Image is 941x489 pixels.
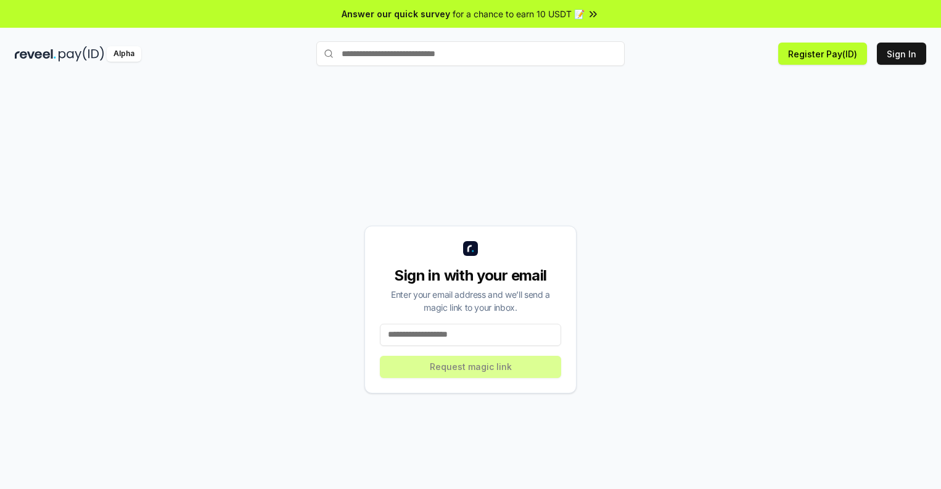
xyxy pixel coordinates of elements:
img: pay_id [59,46,104,62]
span: for a chance to earn 10 USDT 📝 [453,7,585,20]
img: logo_small [463,241,478,256]
div: Enter your email address and we’ll send a magic link to your inbox. [380,288,561,314]
span: Answer our quick survey [342,7,450,20]
div: Alpha [107,46,141,62]
div: Sign in with your email [380,266,561,286]
img: reveel_dark [15,46,56,62]
button: Register Pay(ID) [778,43,867,65]
button: Sign In [877,43,926,65]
